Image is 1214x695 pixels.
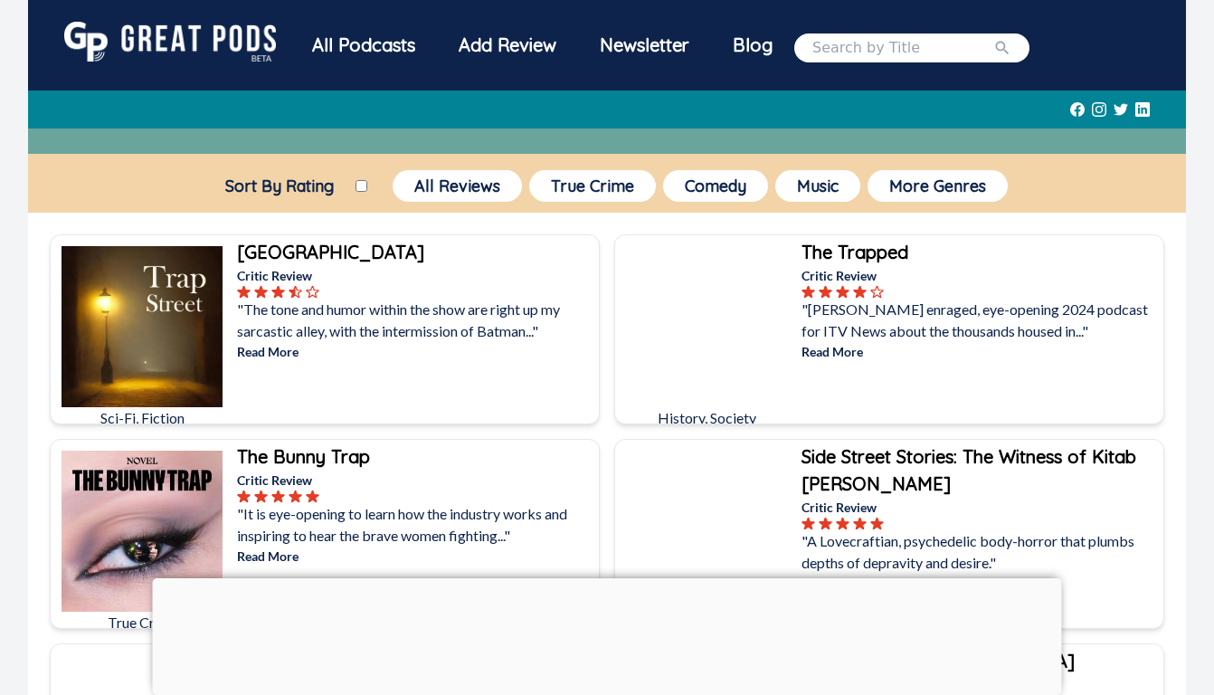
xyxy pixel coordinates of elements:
[526,167,659,205] a: True Crime
[578,22,711,73] a: Newsletter
[64,22,276,62] img: GreatPods
[237,266,595,285] p: Critic Review
[237,445,370,468] b: The Bunny Trap
[626,407,787,429] p: History, Society
[801,445,1136,495] b: Side Street Stories: The Witness of Kitab [PERSON_NAME]
[237,342,595,361] p: Read More
[204,176,356,196] label: Sort By Rating
[868,170,1008,202] button: More Genres
[62,451,223,612] img: The Bunny Trap
[153,578,1062,690] iframe: Advertisement
[801,530,1160,574] p: "A Lovecraftian, psychedelic body-horror that plumbs depths of depravity and desire."
[389,167,526,205] a: All Reviews
[711,22,794,69] a: Blog
[290,22,437,73] a: All Podcasts
[659,167,772,205] a: Comedy
[614,234,1164,424] a: The TrappedHistory, SocietyThe TrappedCritic Review"[PERSON_NAME] enraged, eye-opening 2024 podca...
[50,234,600,424] a: Trap StreetSci-Fi, Fiction[GEOGRAPHIC_DATA]Critic Review"The tone and humor within the show are r...
[801,342,1160,361] p: Read More
[237,547,595,566] p: Read More
[50,439,600,629] a: The Bunny TrapTrue CrimeThe Bunny TrapCritic Review"It is eye-opening to learn how the industry w...
[529,170,656,202] button: True Crime
[578,22,711,69] div: Newsletter
[237,503,595,547] p: "It is eye-opening to learn how the industry works and inspiring to hear the brave women fighting...
[290,22,437,69] div: All Podcasts
[775,170,860,202] button: Music
[801,241,908,263] b: The Trapped
[614,439,1164,629] a: Side Street Stories: The Witness of Kitab al-AzifSci-Fi, FictionSide Street Stories: The Witness ...
[663,170,768,202] button: Comedy
[801,498,1160,517] p: Critic Review
[437,22,578,69] a: Add Review
[237,241,424,263] b: [GEOGRAPHIC_DATA]
[62,612,223,633] p: True Crime
[62,407,223,429] p: Sci-Fi, Fiction
[393,170,522,202] button: All Reviews
[237,299,595,342] p: "The tone and humor within the show are right up my sarcastic alley, with the intermission of Bat...
[62,246,223,407] img: Trap Street
[772,167,864,205] a: Music
[801,266,1160,285] p: Critic Review
[626,246,787,407] img: The Trapped
[626,451,787,612] img: Side Street Stories: The Witness of Kitab al-Azif
[801,299,1160,342] p: "[PERSON_NAME] enraged, eye-opening 2024 podcast for ITV News about the thousands housed in..."
[237,471,595,490] p: Critic Review
[812,37,993,59] input: Search by Title
[801,574,1160,593] p: Read More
